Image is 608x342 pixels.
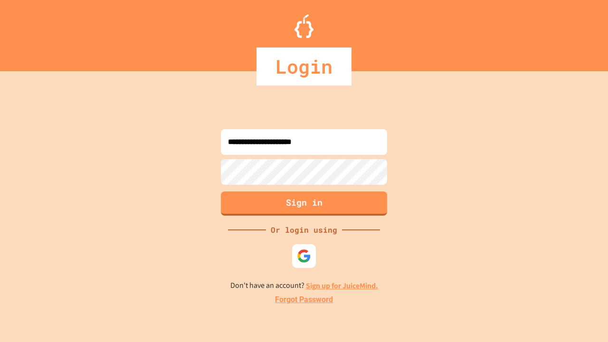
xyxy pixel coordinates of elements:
a: Sign up for JuiceMind. [306,281,378,291]
a: Forgot Password [275,294,333,305]
button: Sign in [221,191,387,216]
img: google-icon.svg [297,249,311,263]
div: Login [256,47,351,85]
div: Or login using [266,224,342,236]
p: Don't have an account? [230,280,378,292]
img: Logo.svg [294,14,313,38]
